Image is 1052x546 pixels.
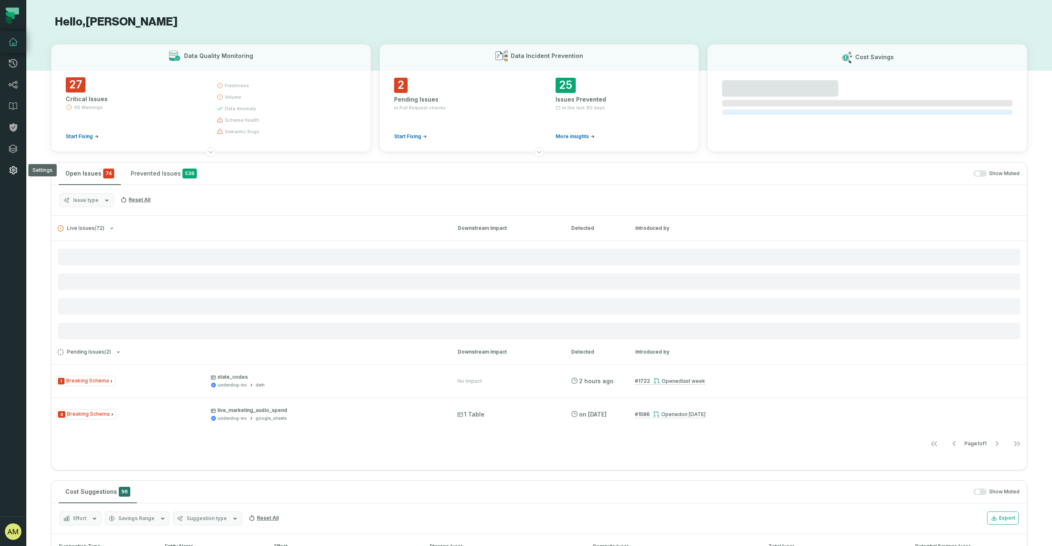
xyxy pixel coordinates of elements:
span: Savings Range [118,515,155,522]
span: schema health [225,117,259,123]
button: Go to previous page [944,435,964,452]
div: Introduced by [635,224,709,232]
span: 1 Table [457,410,484,419]
span: Severity [58,411,65,418]
p: live_marketing_audio_spend [211,407,443,414]
div: Pending Issues [394,95,523,104]
div: Downstream Impact [458,348,556,356]
span: In the last 90 days [562,104,605,111]
div: Show Muted [207,170,1020,177]
div: underdog-inc [218,382,247,388]
button: Open Issues [59,162,121,185]
span: Pending Issues ( 2 ) [58,349,111,355]
div: Live Issues(72) [51,241,1027,339]
a: #1586Opened[DATE] 3:41:44 PM [635,411,706,418]
button: Cost Suggestions [59,481,137,503]
span: 96 [119,487,130,497]
button: Prevented Issues [124,162,203,185]
ul: Page 1 of 1 [924,435,1027,452]
button: Export [987,511,1019,525]
div: Critical Issues [66,95,202,103]
button: Suggestion type [173,511,242,525]
span: freshness [225,82,249,89]
div: Introduced by [635,348,709,356]
div: Opened [653,378,705,384]
relative-time: Jul 30, 2025, 4:25 PM EDT [579,411,607,418]
span: Issue Type [56,376,115,386]
button: Reset All [117,193,154,206]
span: 45 Warnings [74,104,103,111]
div: Detected [571,224,621,232]
span: Live Issues ( 72 ) [58,225,104,231]
div: No Impact [457,378,482,384]
span: volume [225,94,241,100]
span: 2 [394,78,408,93]
span: Issue Type [56,409,116,419]
button: Live Issues(72) [58,225,443,231]
span: More insights [556,133,589,140]
div: Pending Issues(2) [51,364,1027,453]
relative-time: Aug 27, 2025, 7:00 PM EDT [682,378,705,384]
span: semantic bugs [225,128,259,135]
button: Data Quality Monitoring27Critical Issues45 WarningsStart Fixingfreshnessvolumedata anomalyschema ... [51,44,371,152]
h3: Data Quality Monitoring [184,52,253,60]
div: Issues Prevented [556,95,684,104]
a: Start Fixing [394,133,427,140]
relative-time: Sep 5, 2025, 3:49 PM EDT [579,377,614,384]
button: Savings Range [105,511,170,525]
button: Data Incident Prevention2Pending Issuesin Pull Request checksStart Fixing25Issues PreventedIn the... [379,44,699,152]
button: Go to first page [924,435,944,452]
a: #1722Opened[DATE] 7:00:10 PM [635,377,705,385]
span: 538 [182,169,197,178]
div: Show Muted [140,488,1020,495]
div: Downstream Impact [458,224,556,232]
span: in Pull Request checks [394,104,446,111]
span: Effort [73,515,86,522]
relative-time: Jul 30, 2025, 3:41 PM EDT [681,411,706,417]
button: Go to last page [1007,435,1027,452]
span: Severity [58,378,65,384]
span: 25 [556,78,576,93]
a: More insights [556,133,595,140]
p: state_codes [211,374,443,380]
nav: pagination [51,435,1027,452]
button: Pending Issues(2) [58,349,443,355]
span: Suggestion type [187,515,227,522]
button: Cost Savings [707,44,1027,152]
a: Start Fixing [66,133,99,140]
span: Start Fixing [66,133,93,140]
h1: Hello, [PERSON_NAME] [51,15,1027,29]
h3: Cost Savings [855,53,894,61]
span: 27 [66,77,85,93]
button: Issue type [60,193,114,207]
div: Settings [28,164,57,176]
h3: Data Incident Prevention [511,52,583,60]
span: Start Fixing [394,133,421,140]
button: Go to next page [987,435,1007,452]
span: critical issues and errors combined [103,169,114,178]
div: Opened [653,411,706,417]
div: dwh [256,382,265,388]
img: avatar of Akilah Millington [5,523,21,540]
button: Reset All [245,511,282,525]
span: data anomaly [225,105,256,112]
div: Detected [571,348,621,356]
div: underdog-inc [218,415,247,421]
span: Issue type [73,197,99,204]
div: google_sheets [256,415,287,421]
button: Effort [60,511,102,525]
